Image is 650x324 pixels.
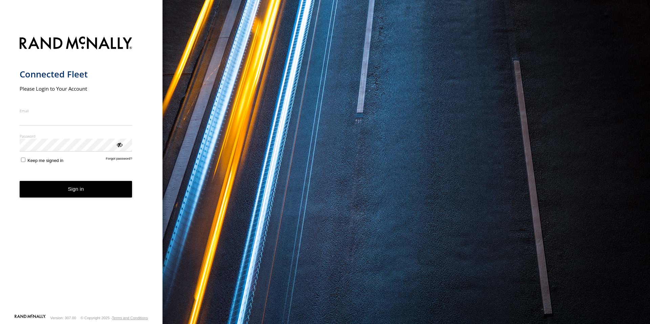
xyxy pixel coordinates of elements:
[21,158,25,162] input: Keep me signed in
[20,108,132,113] label: Email
[20,134,132,139] label: Password
[50,316,76,320] div: Version: 307.00
[20,35,132,52] img: Rand McNally
[20,69,132,80] h1: Connected Fleet
[116,141,123,148] div: ViewPassword
[20,85,132,92] h2: Please Login to Your Account
[20,181,132,198] button: Sign in
[106,157,132,163] a: Forgot password?
[112,316,148,320] a: Terms and Conditions
[20,32,143,314] form: main
[15,315,46,321] a: Visit our Website
[27,158,63,163] span: Keep me signed in
[81,316,148,320] div: © Copyright 2025 -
